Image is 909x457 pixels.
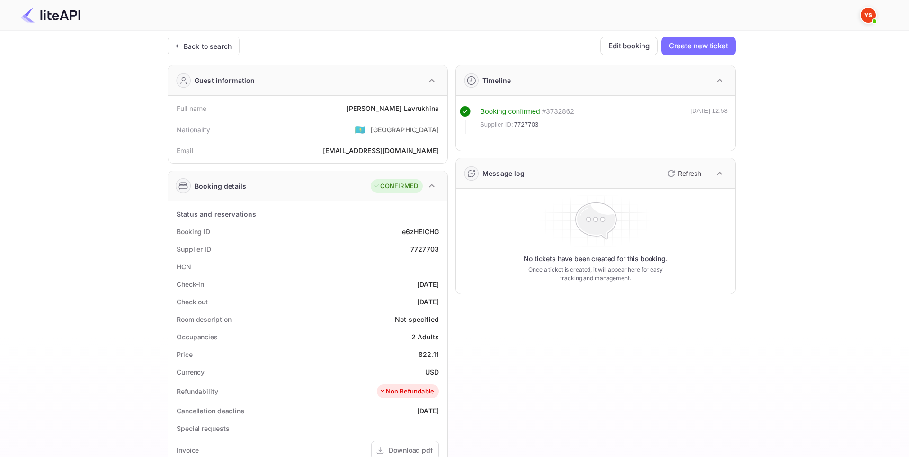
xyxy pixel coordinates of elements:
button: Refresh [662,166,705,181]
button: Edit booking [600,37,658,55]
div: USD [425,367,439,377]
div: [PERSON_NAME] Lavrukhina [346,103,439,113]
div: 7727703 [410,244,439,254]
div: Nationality [177,125,211,135]
div: 2 Adults [411,332,439,342]
div: Back to search [184,41,232,51]
span: 7727703 [514,120,539,129]
button: Create new ticket [661,37,736,55]
div: CONFIRMED [373,182,418,191]
span: Supplier ID: [480,120,513,129]
div: # 3732862 [542,106,574,117]
div: Room description [177,314,231,324]
p: No tickets have been created for this booking. [524,254,668,264]
div: 822.11 [419,349,439,359]
div: [DATE] [417,406,439,416]
div: [DATE] 12:58 [690,106,728,134]
div: Timeline [482,75,511,85]
div: Cancellation deadline [177,406,244,416]
p: Refresh [678,168,701,178]
div: Special requests [177,423,229,433]
p: Once a ticket is created, it will appear here for easy tracking and management. [521,265,670,283]
div: HCN [177,262,191,272]
div: Invoice [177,445,199,455]
div: Email [177,146,193,155]
div: Currency [177,367,205,377]
div: Full name [177,103,206,113]
div: Guest information [195,75,255,85]
div: Booking ID [177,227,210,237]
div: Occupancies [177,332,218,342]
div: Booking confirmed [480,106,540,117]
div: [EMAIL_ADDRESS][DOMAIN_NAME] [323,146,439,155]
div: Booking details [195,181,246,191]
div: Price [177,349,193,359]
div: Message log [482,168,525,178]
img: Yandex Support [861,8,876,23]
div: Refundability [177,386,218,396]
img: LiteAPI Logo [21,8,80,23]
span: United States [355,121,365,138]
div: [GEOGRAPHIC_DATA] [370,125,439,135]
div: Download pdf [389,445,433,455]
div: Not specified [395,314,439,324]
div: Supplier ID [177,244,211,254]
div: Check-in [177,279,204,289]
div: Status and reservations [177,209,256,219]
div: Check out [177,297,208,307]
div: e6zHEICHG [402,227,439,237]
div: Non Refundable [379,387,434,396]
div: [DATE] [417,297,439,307]
div: [DATE] [417,279,439,289]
